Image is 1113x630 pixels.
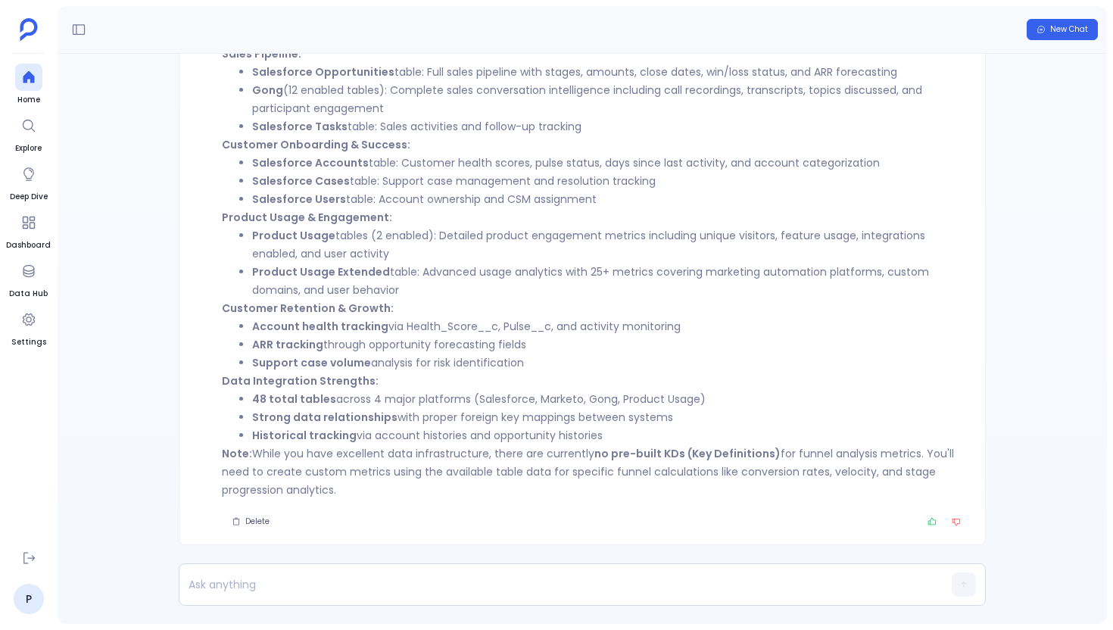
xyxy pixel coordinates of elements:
strong: Historical tracking [252,428,357,443]
strong: Data Integration Strengths: [222,373,379,388]
strong: Support case volume [252,355,371,370]
strong: Product Usage [252,228,335,243]
strong: Salesforce Tasks [252,119,348,134]
a: Home [15,64,42,106]
span: Dashboard [6,239,51,251]
a: Dashboard [6,209,51,251]
span: Deep Dive [10,191,48,203]
span: Settings [11,336,46,348]
span: Delete [245,516,270,527]
li: table: Full sales pipeline with stages, amounts, close dates, win/loss status, and ARR forecasting [252,63,967,81]
li: via account histories and opportunity histories [252,426,967,444]
strong: Gong [252,83,283,98]
a: P [14,584,44,614]
span: Explore [15,142,42,154]
li: through opportunity forecasting fields [252,335,967,354]
img: petavue logo [20,18,38,41]
li: across 4 major platforms (Salesforce, Marketo, Gong, Product Usage) [252,390,967,408]
strong: Strong data relationships [252,410,397,425]
li: table: Account ownership and CSM assignment [252,190,967,208]
a: Explore [15,112,42,154]
strong: Salesforce Accounts [252,155,369,170]
span: Home [15,94,42,106]
p: While you have excellent data infrastructure, there are currently for funnel analysis metrics. Yo... [222,444,967,499]
a: Settings [11,306,46,348]
strong: Salesforce Cases [252,173,350,189]
strong: no pre-built KDs (Key Definitions) [594,446,781,461]
button: New Chat [1027,19,1098,40]
li: analysis for risk identification [252,354,967,372]
strong: Salesforce Opportunities [252,64,394,80]
strong: Product Usage & Engagement: [222,210,392,225]
li: table: Customer health scores, pulse status, days since last activity, and account categorization [252,154,967,172]
li: table: Sales activities and follow-up tracking [252,117,967,136]
strong: ARR tracking [252,337,323,352]
li: with proper foreign key mappings between systems [252,408,967,426]
a: Data Hub [9,257,48,300]
strong: Customer Onboarding & Success: [222,137,410,152]
li: via Health_Score__c, Pulse__c, and activity monitoring [252,317,967,335]
span: Data Hub [9,288,48,300]
strong: Customer Retention & Growth: [222,301,394,316]
strong: Note: [222,446,252,461]
li: table: Support case management and resolution tracking [252,172,967,190]
button: Delete [222,511,279,532]
a: Deep Dive [10,161,48,203]
strong: Product Usage Extended [252,264,390,279]
strong: 48 total tables [252,391,336,407]
span: New Chat [1050,24,1088,35]
li: table: Advanced usage analytics with 25+ metrics covering marketing automation platforms, custom ... [252,263,967,299]
li: tables (2 enabled): Detailed product engagement metrics including unique visitors, feature usage,... [252,226,967,263]
strong: Account health tracking [252,319,388,334]
strong: Sales Pipeline: [222,46,301,61]
li: (12 enabled tables): Complete sales conversation intelligence including call recordings, transcri... [252,81,967,117]
strong: Salesforce Users [252,192,346,207]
